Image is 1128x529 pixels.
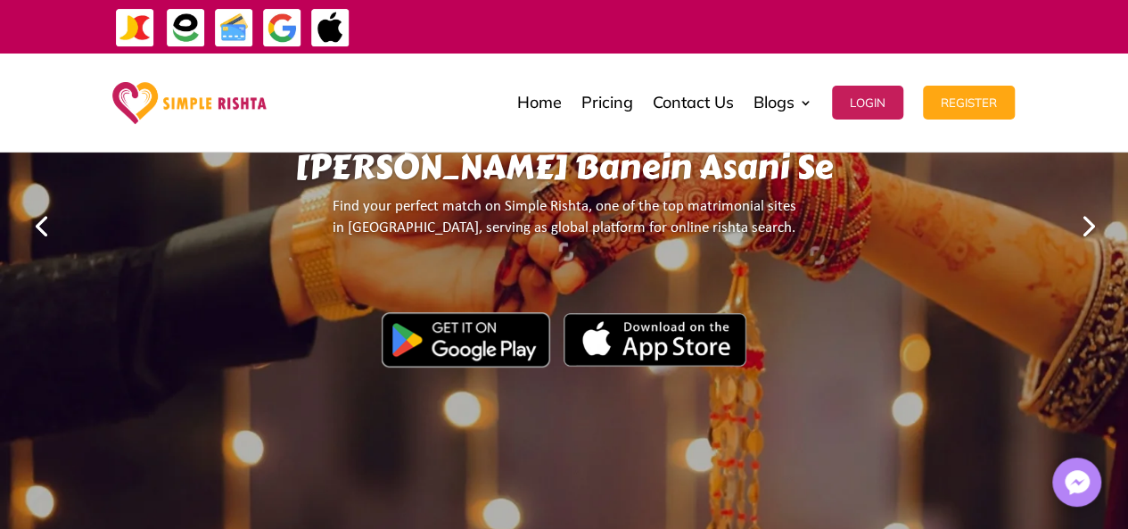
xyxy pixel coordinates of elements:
img: GooglePay-icon [262,8,302,48]
img: Google Play [382,312,550,368]
h1: [PERSON_NAME] Banein Asani Se [147,147,981,196]
a: Home [517,58,562,147]
button: Login [832,86,903,120]
a: Login [832,58,903,147]
img: ApplePay-icon [310,8,350,48]
a: Pricing [581,58,633,147]
a: Contact Us [653,58,734,147]
button: Register [923,86,1015,120]
a: Blogs [753,58,812,147]
img: Credit Cards [214,8,254,48]
p: Find your perfect match on Simple Rishta, one of the top matrimonial sites in [GEOGRAPHIC_DATA], ... [147,196,981,254]
img: EasyPaisa-icon [166,8,206,48]
a: Register [923,58,1015,147]
img: Messenger [1059,465,1095,500]
img: JazzCash-icon [115,8,155,48]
